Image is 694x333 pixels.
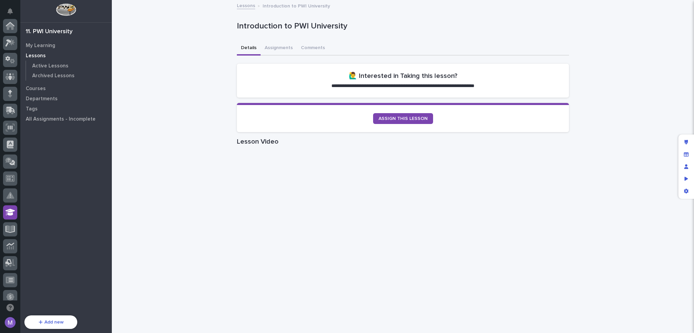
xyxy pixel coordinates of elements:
[349,72,457,80] h2: 🙋‍♂️ Interested in Taking this lesson?
[20,40,112,50] a: My Learning
[20,114,112,124] a: All Assignments - Incomplete
[26,61,112,70] a: Active Lessons
[56,3,76,16] img: Workspace Logo
[26,43,55,49] p: My Learning
[26,53,46,59] p: Lessons
[32,63,68,69] p: Active Lessons
[26,106,38,112] p: Tags
[20,104,112,114] a: Tags
[237,138,569,146] h1: Lesson Video
[237,21,566,31] p: Introduction to PWI University
[680,148,692,161] div: Manage fields and data
[26,116,96,122] p: All Assignments - Incomplete
[237,1,255,9] a: Lessons
[680,185,692,197] div: App settings
[20,50,112,61] a: Lessons
[3,4,17,18] button: Notifications
[26,71,112,80] a: Archived Lessons
[297,41,329,56] button: Comments
[261,41,297,56] button: Assignments
[20,83,112,93] a: Courses
[373,113,433,124] a: ASSIGN THIS LESSON
[26,96,58,102] p: Departments
[26,28,73,36] div: 11. PWI University
[379,116,428,121] span: ASSIGN THIS LESSON
[24,315,77,329] button: Add new
[3,300,17,315] button: Open support chat
[3,315,17,330] button: users-avatar
[680,161,692,173] div: Manage users
[20,93,112,104] a: Departments
[680,173,692,185] div: Preview as
[680,136,692,148] div: Edit layout
[263,2,330,9] p: Introduction to PWI University
[26,86,46,92] p: Courses
[237,41,261,56] button: Details
[32,73,75,79] p: Archived Lessons
[8,8,17,19] div: Notifications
